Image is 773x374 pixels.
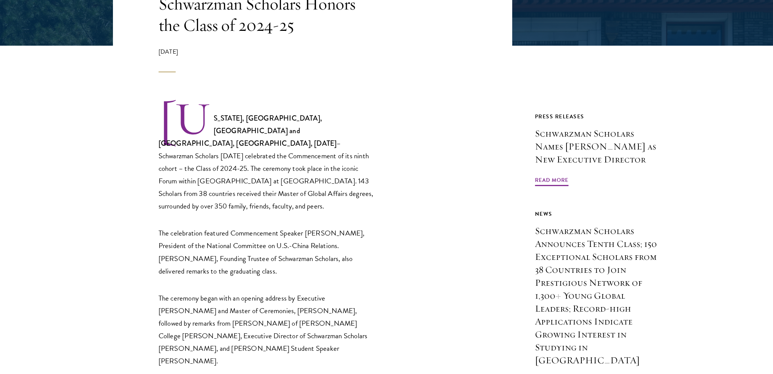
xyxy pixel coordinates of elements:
[535,112,660,187] a: Press Releases Schwarzman Scholars Names [PERSON_NAME] as New Executive Director Read More
[159,113,337,148] strong: [US_STATE], [GEOGRAPHIC_DATA], [GEOGRAPHIC_DATA] and [GEOGRAPHIC_DATA], [GEOGRAPHIC_DATA], [DATE]
[535,209,660,219] div: News
[159,101,375,212] p: – Schwarzman Scholars [DATE] celebrated the Commencement of its ninth cohort – the Class of 2024-...
[535,127,660,166] h3: Schwarzman Scholars Names [PERSON_NAME] as New Executive Director
[535,224,660,367] h3: Schwarzman Scholars Announces Tenth Class; 150 Exceptional Scholars from 38 Countries to Join Pre...
[535,175,568,187] span: Read More
[535,112,660,121] div: Press Releases
[159,227,375,277] p: The celebration featured Commencement Speaker [PERSON_NAME], President of the National Committee ...
[159,292,375,367] p: The ceremony began with an opening address by Executive [PERSON_NAME] and Master of Ceremonies, [...
[159,47,375,72] div: [DATE]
